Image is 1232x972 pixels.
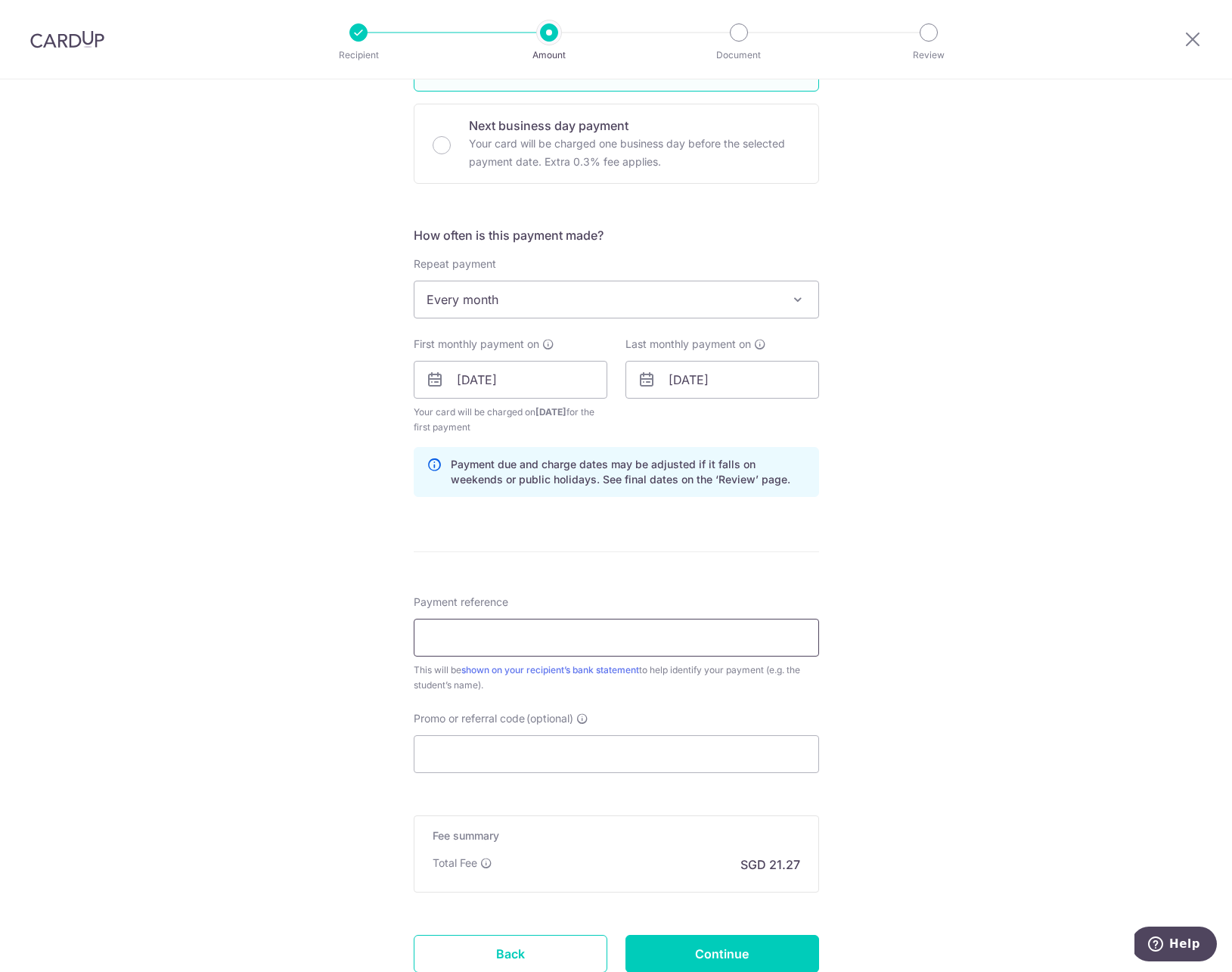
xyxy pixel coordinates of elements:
[469,116,800,135] p: Next business day payment
[433,856,477,871] p: Total Fee
[625,337,751,352] span: Last monthly payment on
[414,281,818,318] span: Every month
[414,711,525,726] span: Promo or referral code
[526,711,573,726] span: (optional)
[469,135,800,171] p: Your card will be charged one business day before the selected payment date. Extra 0.3% fee applies.
[433,828,800,843] h5: Fee summary
[414,361,607,399] input: DD / MM / YYYY
[461,664,639,675] a: shown on your recipient’s bank statement
[414,663,819,693] div: This will be to help identify your payment (e.g. the student’s name).
[414,405,607,435] span: Your card will be charged on
[414,281,819,318] span: Every month
[414,337,539,352] span: First monthly payment on
[683,48,795,63] p: Document
[303,48,414,63] p: Recipient
[414,226,819,244] h5: How often is this payment made?
[873,48,985,63] p: Review
[493,48,605,63] p: Amount
[535,406,566,418] span: [DATE]
[414,256,496,272] label: Repeat payment
[451,457,806,487] p: Payment due and charge dates may be adjusted if it falls on weekends or public holidays. See fina...
[414,595,508,610] span: Payment reference
[1134,927,1217,964] iframe: Opens a widget where you can find more information
[625,361,819,399] input: DD / MM / YYYY
[740,856,800,874] p: SGD 21.27
[30,30,104,48] img: CardUp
